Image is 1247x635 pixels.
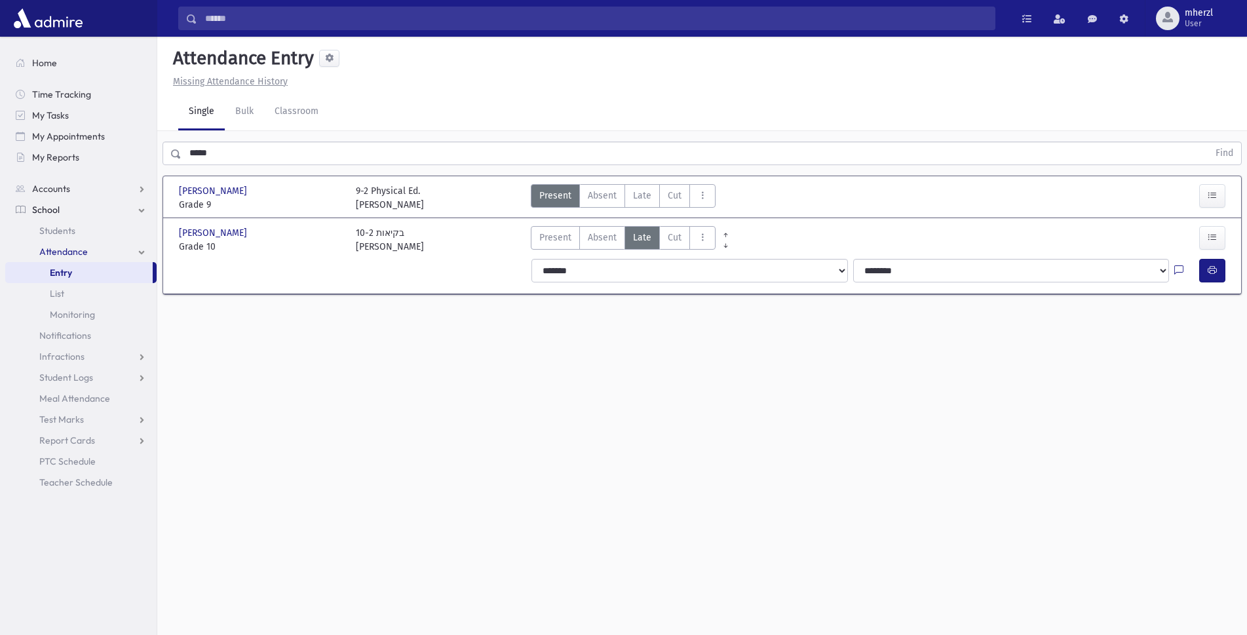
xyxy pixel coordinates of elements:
[179,240,343,254] span: Grade 10
[5,388,157,409] a: Meal Attendance
[32,204,60,216] span: School
[168,76,288,87] a: Missing Attendance History
[178,94,225,130] a: Single
[5,147,157,168] a: My Reports
[588,231,617,244] span: Absent
[39,351,85,362] span: Infractions
[39,372,93,383] span: Student Logs
[32,57,57,69] span: Home
[50,267,72,279] span: Entry
[5,409,157,430] a: Test Marks
[5,52,157,73] a: Home
[39,455,96,467] span: PTC Schedule
[5,367,157,388] a: Student Logs
[588,189,617,202] span: Absent
[531,184,716,212] div: AttTypes
[168,47,314,69] h5: Attendance Entry
[39,393,110,404] span: Meal Attendance
[5,220,157,241] a: Students
[1208,142,1241,164] button: Find
[1185,8,1213,18] span: mherzl
[668,189,681,202] span: Cut
[32,151,79,163] span: My Reports
[264,94,329,130] a: Classroom
[197,7,995,30] input: Search
[5,472,157,493] a: Teacher Schedule
[356,184,424,212] div: 9-2 Physical Ed. [PERSON_NAME]
[5,346,157,367] a: Infractions
[32,130,105,142] span: My Appointments
[39,434,95,446] span: Report Cards
[5,283,157,304] a: List
[539,231,571,244] span: Present
[5,241,157,262] a: Attendance
[179,226,250,240] span: [PERSON_NAME]
[633,231,651,244] span: Late
[39,330,91,341] span: Notifications
[5,126,157,147] a: My Appointments
[10,5,86,31] img: AdmirePro
[5,304,157,325] a: Monitoring
[50,288,64,299] span: List
[5,262,153,283] a: Entry
[633,189,651,202] span: Late
[5,325,157,346] a: Notifications
[32,183,70,195] span: Accounts
[539,189,571,202] span: Present
[39,246,88,258] span: Attendance
[179,198,343,212] span: Grade 9
[39,225,75,237] span: Students
[1185,18,1213,29] span: User
[39,476,113,488] span: Teacher Schedule
[5,178,157,199] a: Accounts
[32,109,69,121] span: My Tasks
[179,184,250,198] span: [PERSON_NAME]
[356,226,424,254] div: 10-2 בקיאות [PERSON_NAME]
[5,105,157,126] a: My Tasks
[39,414,84,425] span: Test Marks
[5,430,157,451] a: Report Cards
[668,231,681,244] span: Cut
[225,94,264,130] a: Bulk
[531,226,716,254] div: AttTypes
[5,199,157,220] a: School
[5,84,157,105] a: Time Tracking
[173,76,288,87] u: Missing Attendance History
[5,451,157,472] a: PTC Schedule
[50,309,95,320] span: Monitoring
[32,88,91,100] span: Time Tracking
